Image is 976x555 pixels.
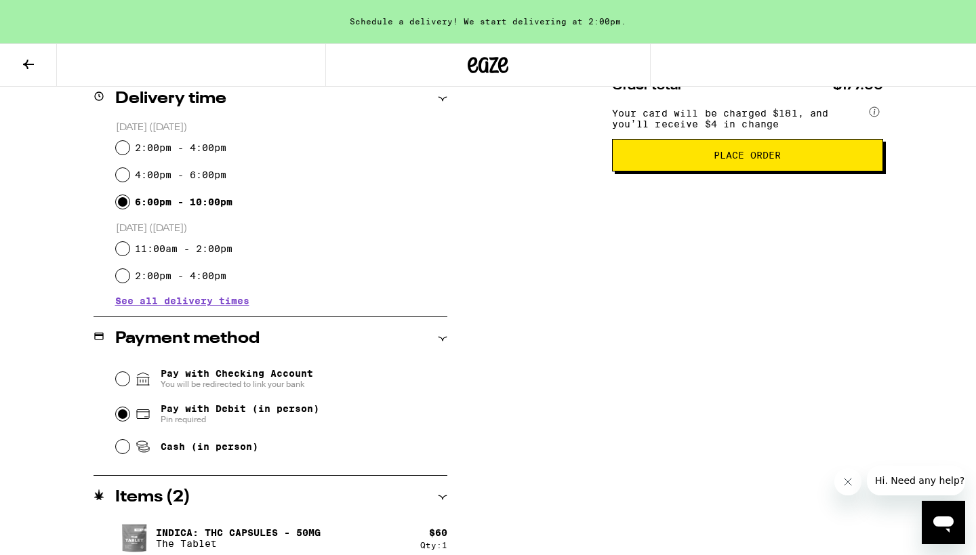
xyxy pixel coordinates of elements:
[161,441,258,452] span: Cash (in person)
[115,296,249,306] button: See all delivery times
[161,414,319,425] span: Pin required
[116,222,447,235] p: [DATE] ([DATE])
[156,527,321,538] p: INDICA: THC Capsules - 50mg
[115,331,260,347] h2: Payment method
[714,150,781,160] span: Place Order
[135,270,226,281] label: 2:00pm - 4:00pm
[115,489,190,506] h2: Items ( 2 )
[420,541,447,550] div: Qty: 1
[135,197,232,207] label: 6:00pm - 10:00pm
[116,121,447,134] p: [DATE] ([DATE])
[161,368,313,390] span: Pay with Checking Account
[922,501,965,544] iframe: Button to launch messaging window
[135,243,232,254] label: 11:00am - 2:00pm
[612,139,883,171] button: Place Order
[135,142,226,153] label: 2:00pm - 4:00pm
[834,468,861,495] iframe: Close message
[612,103,867,129] span: Your card will be charged $181, and you’ll receive $4 in change
[115,91,226,107] h2: Delivery time
[867,466,965,495] iframe: Message from company
[135,169,226,180] label: 4:00pm - 6:00pm
[161,403,319,414] span: Pay with Debit (in person)
[429,527,447,538] div: $ 60
[161,379,313,390] span: You will be redirected to link your bank
[156,538,321,549] p: The Tablet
